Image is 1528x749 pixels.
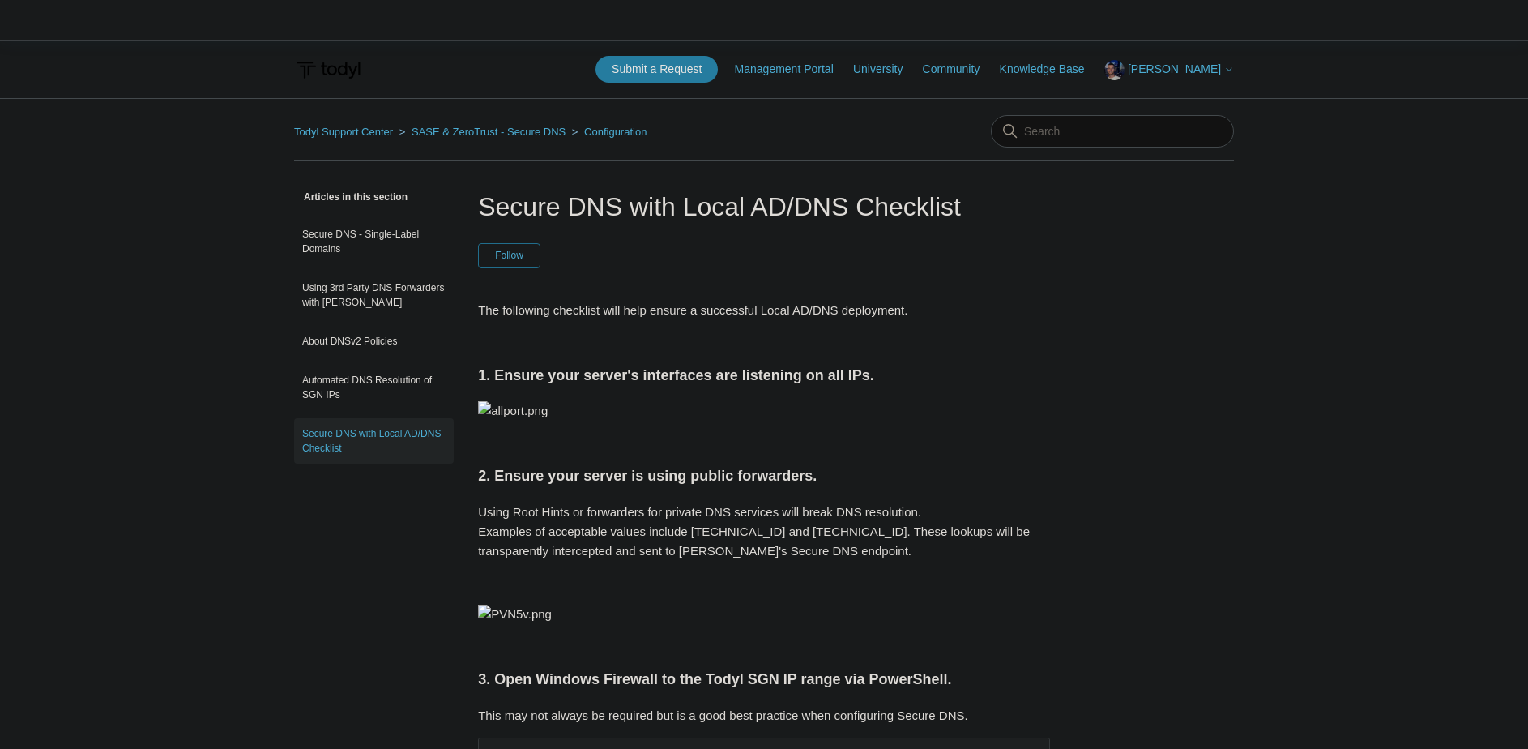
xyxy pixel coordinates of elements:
[923,61,997,78] a: Community
[595,56,718,83] a: Submit a Request
[294,418,454,464] a: Secure DNS with Local AD/DNS Checklist
[294,191,408,203] span: Articles in this section
[478,364,1050,387] h3: 1. Ensure your server's interfaces are listening on all IPs.
[478,401,548,421] img: allport.png
[294,55,363,85] img: Todyl Support Center Help Center home page
[478,301,1050,320] p: The following checklist will help ensure a successful Local AD/DNS deployment.
[991,115,1234,148] input: Search
[294,365,454,410] a: Automated DNS Resolution of SGN IPs
[1128,62,1221,75] span: [PERSON_NAME]
[294,126,393,138] a: Todyl Support Center
[1104,60,1234,80] button: [PERSON_NAME]
[294,219,454,264] a: Secure DNS - Single-Label Domains
[478,464,1050,488] h3: 2. Ensure your server is using public forwarders.
[478,706,1050,725] p: This may not always be required but is a good best practice when configuring Secure DNS.
[478,187,1050,226] h1: Secure DNS with Local AD/DNS Checklist
[735,61,850,78] a: Management Portal
[853,61,919,78] a: University
[478,503,1050,561] p: Using Root Hints or forwarders for private DNS services will break DNS resolution. Examples of ac...
[478,668,1050,691] h3: 3. Open Windows Firewall to the Todyl SGN IP range via PowerShell.
[412,126,566,138] a: SASE & ZeroTrust - Secure DNS
[294,272,454,318] a: Using 3rd Party DNS Forwarders with [PERSON_NAME]
[294,126,396,138] li: Todyl Support Center
[396,126,569,138] li: SASE & ZeroTrust - Secure DNS
[569,126,647,138] li: Configuration
[478,605,552,624] img: PVN5v.png
[584,126,647,138] a: Configuration
[294,326,454,357] a: About DNSv2 Policies
[478,243,540,267] button: Follow Article
[1000,61,1101,78] a: Knowledge Base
